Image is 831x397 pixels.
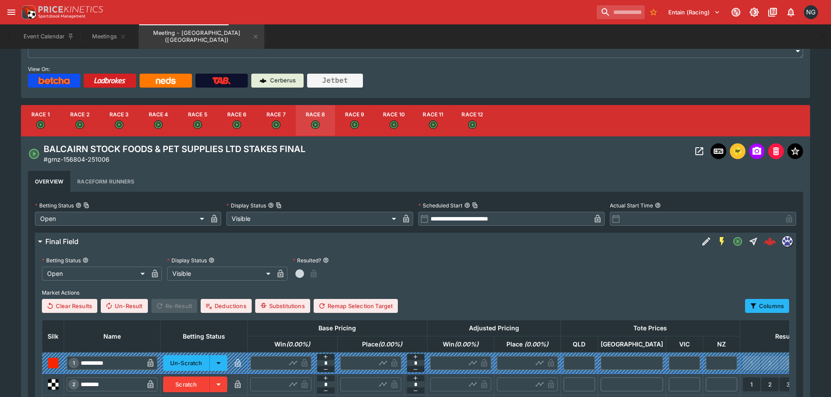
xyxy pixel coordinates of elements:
th: Betting Status [161,320,248,353]
img: Betcha [38,77,70,84]
span: 1 [71,360,77,366]
button: Clear Results [42,299,97,313]
th: NZ [703,336,740,353]
button: Meetings [81,24,137,49]
p: Display Status [226,202,266,209]
h6: Final Field [45,237,79,246]
button: Race 4 [139,105,178,136]
svg: Open [36,120,45,129]
button: Remap Selection Target [314,299,398,313]
img: TabNZ [212,77,231,84]
th: Win [247,336,337,353]
div: Open [35,212,207,226]
button: Race 5 [178,105,217,136]
em: ( 0.00 %) [524,340,548,348]
img: PriceKinetics Logo [19,3,37,21]
button: Scratch [163,377,210,392]
button: Race 9 [335,105,374,136]
p: Resulted? [293,257,321,264]
button: racingform [730,143,746,159]
em: ( 0.00 %) [378,340,402,348]
th: Base Pricing [247,320,427,336]
input: search [597,5,645,19]
svg: Open [193,120,202,129]
button: SGM Enabled [714,234,730,249]
em: ( 0.00 %) [286,340,310,348]
button: Deductions [201,299,252,313]
button: Race 1 [21,105,60,136]
span: Mark an event as closed and abandoned. [768,146,784,155]
p: Cerberus [270,76,296,85]
button: Jetbet [307,74,363,88]
button: Event Calendar [18,24,79,49]
button: Resulted? [323,257,329,263]
svg: Open [272,120,280,129]
th: [GEOGRAPHIC_DATA] [598,336,666,353]
th: Name [64,320,161,353]
div: Visible [167,267,273,281]
button: Actual Start Time [655,202,661,208]
button: Un-Result [101,299,147,313]
th: Win [427,336,494,353]
th: QLD [561,336,598,353]
div: Visible [226,212,399,226]
th: VIC [666,336,703,353]
button: open drawer [3,4,19,20]
button: Race 10 [374,105,414,136]
button: Scheduled StartCopy To Clipboard [464,202,470,208]
svg: Open [732,236,743,247]
span: Send Snapshot [749,143,765,159]
button: Connected to PK [728,4,744,20]
svg: Open [154,120,163,129]
button: Copy To Clipboard [472,202,478,208]
button: Race 7 [256,105,296,136]
a: Cerberus [251,74,304,88]
th: Silk [42,320,64,353]
div: Nick Goss [804,5,818,19]
div: Open [42,267,148,281]
a: e6f62902-35f1-4df3-8044-21ec2e44f893 [761,233,779,250]
p: Actual Start Time [610,202,653,209]
button: Raceform Runners [70,171,141,192]
p: Copy To Clipboard [44,155,109,164]
svg: Open [390,120,398,129]
button: Select Tenant [663,5,725,19]
button: 3 [780,377,797,391]
div: e6f62902-35f1-4df3-8044-21ec2e44f893 [764,235,776,248]
button: Display Status [209,257,215,263]
p: Betting Status [42,257,81,264]
img: racingform.png [732,146,743,156]
button: Race 8 [296,105,335,136]
button: Race 11 [414,105,453,136]
button: Open [730,234,746,249]
svg: Open [115,120,123,129]
button: Race 3 [99,105,139,136]
button: Toggle light/dark mode [746,4,762,20]
svg: Open [350,120,359,129]
button: Race 12 [453,105,492,136]
button: Meeting - Addington (NZ) [139,24,264,49]
svg: Open [468,120,477,129]
button: Nick Goss [801,3,821,22]
button: Edit Detail [698,234,714,249]
p: Betting Status [35,202,74,209]
button: No Bookmarks [646,5,660,19]
img: Neds [156,77,175,84]
svg: Open [311,120,320,129]
button: Overview [28,171,70,192]
h4: BALCAIRN STOCK FOODS & PET SUPPLIES LTD STAKES FINAL [44,143,305,155]
p: Scheduled Start [418,202,462,209]
button: 2 [761,377,779,391]
button: Inplay [711,143,726,159]
img: Cerberus [260,77,267,84]
button: Copy To Clipboard [83,202,89,208]
button: Betting StatusCopy To Clipboard [75,202,82,208]
button: Final Field [35,233,698,250]
svg: Open [429,120,438,129]
button: Race 6 [217,105,256,136]
img: Ladbrokes [94,77,126,84]
svg: Open [233,120,241,129]
th: Place [337,336,427,353]
div: racingform [732,146,743,156]
span: View On: [28,66,50,72]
